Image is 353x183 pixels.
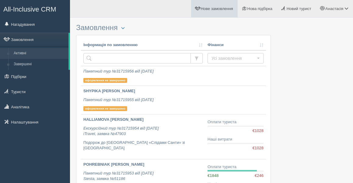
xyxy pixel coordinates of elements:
[11,59,68,70] a: Завершені
[83,140,203,151] p: Подорож до [GEOGRAPHIC_DATA] «Слідами Санти» зі [GEOGRAPHIC_DATA]
[253,128,264,134] span: €1028
[325,6,343,11] span: Анастасія
[287,6,311,11] span: Новий турист
[208,137,264,142] div: Наші витрати
[11,48,68,59] a: Активні
[208,53,264,63] button: Усі замовлення
[201,6,233,11] span: Нове замовлення
[208,42,264,48] a: Фінанси
[253,145,264,151] span: €1028
[81,66,205,86] a: Пакетний тур №31715956 від [DATE] оформлення не завершено
[208,164,264,170] div: Оплати туриста
[83,117,144,122] b: HALLIAMOVA [PERSON_NAME]
[76,24,271,32] h3: Замовлення
[81,86,205,114] a: SHYPIKA [PERSON_NAME] Пакетний тур №31715955 від [DATE] оформлення не завершено
[81,114,205,159] a: HALLIAMOVA [PERSON_NAME] Екскурсійний тур №31715954 від [DATE]iTravel, заявка №47903 Подорож до [...
[83,106,127,111] p: оформлення не завершено
[211,55,256,61] span: Усі замовлення
[83,97,154,102] i: Пакетний тур №31715955 від [DATE]
[83,69,154,73] i: Пакетний тур №31715956 від [DATE]
[208,173,218,178] span: €1848
[3,5,56,13] span: All-Inclusive CRM
[0,0,70,17] a: All-Inclusive CRM
[83,53,191,63] input: Пошук за номером замовлення, ПІБ або паспортом туриста
[83,162,144,167] b: POHREBNIAK [PERSON_NAME]
[83,126,159,136] i: Екскурсійний тур №31715954 від [DATE] iTravel, заявка №47903
[83,78,127,83] p: оформлення не завершено
[255,173,264,179] span: €246
[83,89,135,93] b: SHYPIKA [PERSON_NAME]
[83,42,203,48] a: Інформація по замовленню
[83,171,154,181] i: Пакетний тур №31715953 від [DATE] Siesta, заявка №51186
[208,119,264,125] div: Оплати туриста
[247,6,273,11] span: Нова підбірка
